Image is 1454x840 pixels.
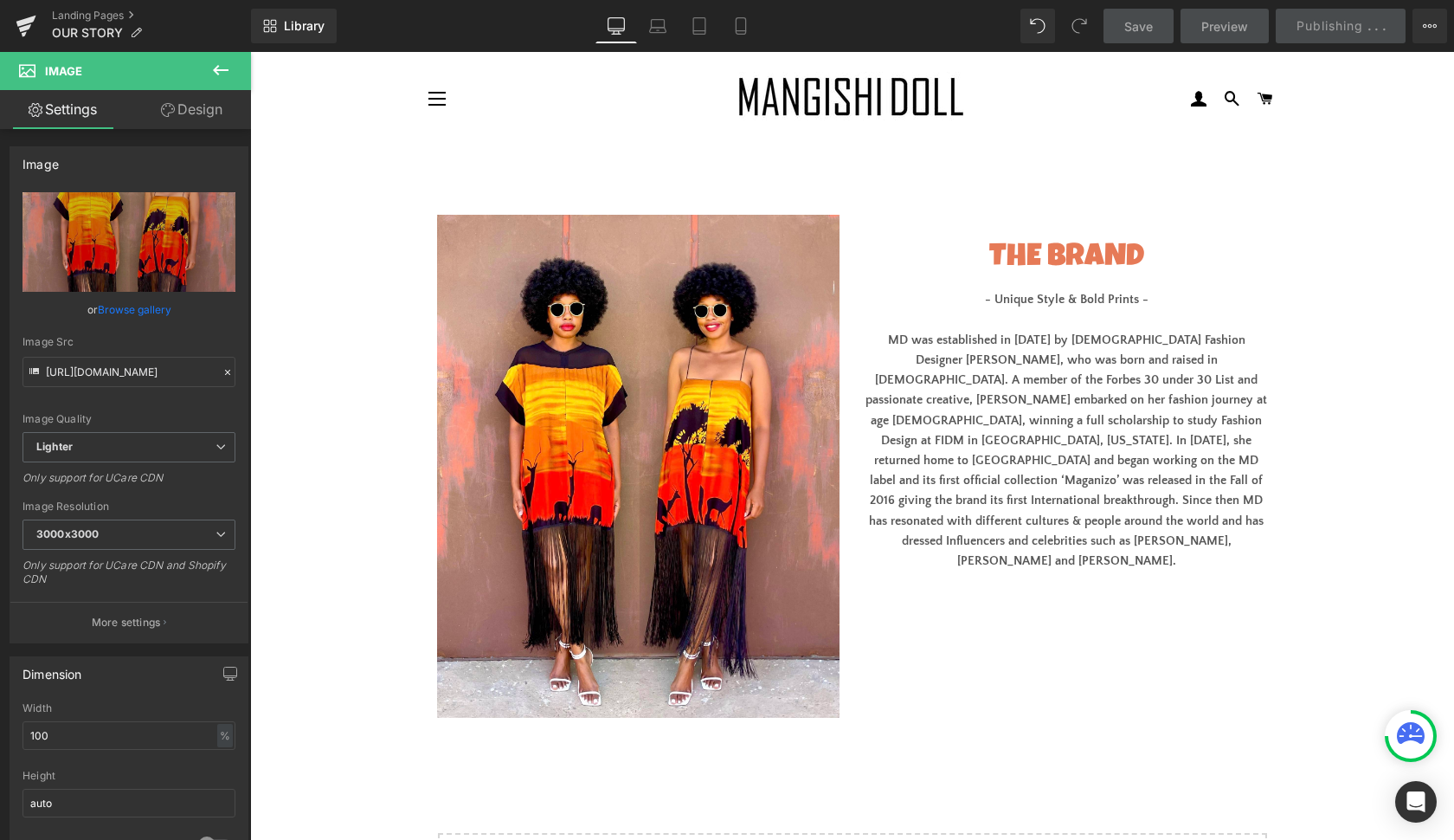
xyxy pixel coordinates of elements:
[1395,781,1437,823] div: Open Intercom Messenger
[36,527,99,540] b: 3000x3000
[129,90,254,129] a: Design
[1201,17,1248,36] span: Preview
[45,64,82,78] span: Image
[628,183,1005,231] h1: THE BRAND
[1020,9,1055,43] button: Undo
[52,9,251,23] a: Landing Pages
[1412,9,1447,43] button: More
[10,602,248,643] button: More settings
[251,9,337,43] a: New Library
[23,357,235,387] input: Link
[284,18,325,34] span: Library
[36,440,73,453] b: Lighter
[1124,17,1153,36] span: Save
[23,657,82,682] div: Dimension
[720,9,762,43] a: Mobile
[217,724,233,747] div: %
[489,13,714,81] img: Mangishidoll
[23,471,235,496] div: Only support for UCare CDN
[23,789,235,817] input: auto
[23,721,235,750] input: auto
[23,702,235,714] div: Width
[23,413,235,425] div: Image Quality
[735,241,898,255] strong: - Unique Style & Bold Prints -
[23,147,59,171] div: Image
[23,559,235,598] div: Only support for UCare CDN and Shopify CDN
[615,281,1017,516] strong: MD was established in [DATE] by [DEMOGRAPHIC_DATA] Fashion Designer [PERSON_NAME], who was born a...
[637,9,679,43] a: Laptop
[23,770,235,782] div: Height
[1181,9,1269,43] a: Preview
[595,9,637,43] a: Desktop
[1062,9,1097,43] button: Redo
[23,336,235,348] div: Image Src
[98,294,171,325] a: Browse gallery
[679,9,720,43] a: Tablet
[52,26,123,40] span: OUR STORY
[92,615,161,630] p: More settings
[23,501,235,513] div: Image Resolution
[23,300,235,319] div: or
